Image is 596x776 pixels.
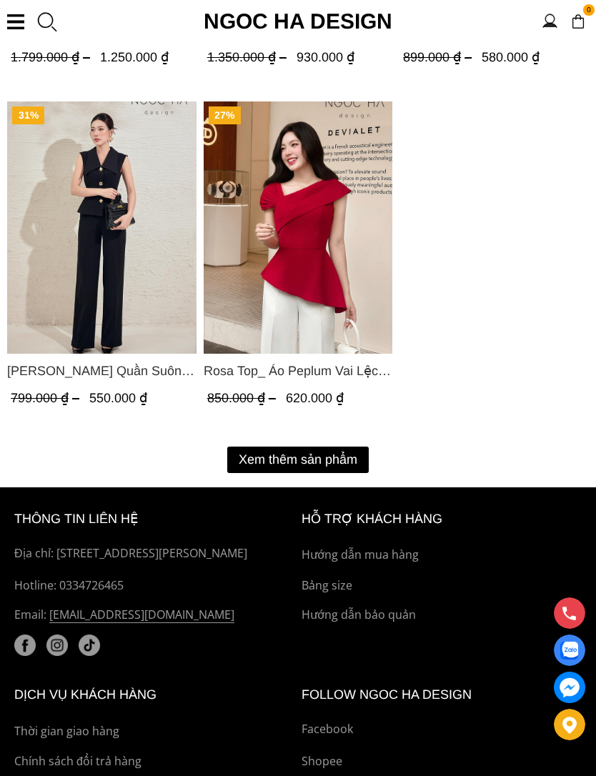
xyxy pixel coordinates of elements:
[14,685,294,705] h6: Dịch vụ khách hàng
[204,101,393,354] a: Product image - Rosa Top_ Áo Peplum Vai Lệch Xếp Ly Màu Đỏ A1064
[302,685,582,705] h6: Follow ngoc ha Design
[302,606,582,625] a: Hướng dẫn bảo quản
[7,101,197,354] a: Product image - Lara Pants_ Quần Suông Trắng Q059
[302,577,582,595] a: Bảng size
[7,361,197,381] a: Link to Lara Pants_ Quần Suông Trắng Q059
[204,361,393,381] span: Rosa Top_ Áo Peplum Vai Lệch Xếp Ly Màu Đỏ A1064
[14,509,294,529] h6: thông tin liên hệ
[14,722,294,741] a: Thời gian giao hàng
[583,4,595,16] span: 0
[554,635,585,666] a: Display image
[302,752,582,771] a: Shopee
[227,447,369,473] button: Xem thêm sản phẩm
[100,50,169,64] span: 1.250.000 ₫
[302,546,582,564] a: Hướng dẫn mua hàng
[554,672,585,703] a: messenger
[14,577,294,595] a: Hotline: 0334726465
[14,544,294,563] p: Địa chỉ: [STREET_ADDRESS][PERSON_NAME]
[14,606,294,625] p: Email:
[204,101,393,354] img: Rosa Top_ Áo Peplum Vai Lệch Xếp Ly Màu Đỏ A1064
[14,752,294,771] a: Chính sách đổi trả hàng
[482,50,540,64] span: 580.000 ₫
[14,635,36,656] a: facebook (1)
[570,14,586,29] img: img-CART-ICON-ksit0nf1
[7,361,197,381] span: [PERSON_NAME] Quần Suông Trắng Q059
[302,509,582,529] h6: hỗ trợ khách hàng
[46,635,68,656] img: instagram
[302,720,582,739] a: Facebook
[191,4,405,39] a: Ngoc Ha Design
[89,391,147,405] span: 550.000 ₫
[207,391,279,405] span: 850.000 ₫
[7,101,197,354] img: Lara Pants_ Quần Suông Trắng Q059
[560,642,578,660] img: Display image
[403,50,475,64] span: 899.000 ₫
[286,391,344,405] span: 620.000 ₫
[79,635,100,656] a: tiktok
[11,50,94,64] span: 1.799.000 ₫
[11,391,83,405] span: 799.000 ₫
[204,361,393,381] a: Link to Rosa Top_ Áo Peplum Vai Lệch Xếp Ly Màu Đỏ A1064
[297,50,354,64] span: 930.000 ₫
[207,50,290,64] span: 1.350.000 ₫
